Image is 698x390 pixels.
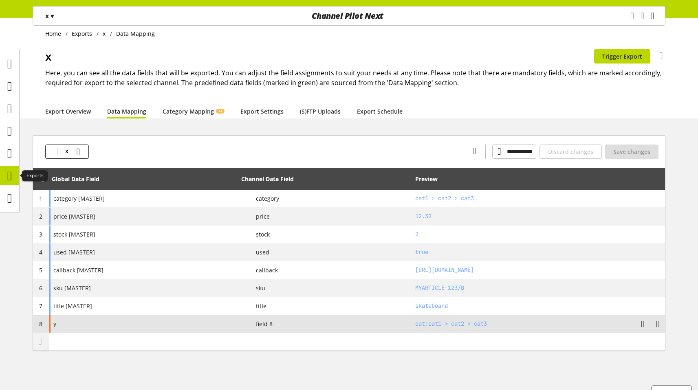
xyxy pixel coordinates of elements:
span: used [MASTER] [53,248,95,256]
a: (S)FTP Uploads [300,107,341,116]
span: stock [MASTER] [53,230,95,239]
p: x [45,11,54,21]
h2: MYARTICLE-123/B [415,284,662,292]
h1: x [45,48,594,65]
div: Preview [415,175,438,183]
span: 2 [39,213,42,220]
span: Discard changes [548,147,593,156]
span: field 8 [249,320,273,328]
h2: 2 [415,230,662,239]
span: 7 [39,302,42,310]
button: Save changes [605,145,658,159]
a: Export Settings [240,107,284,116]
div: Exports [22,170,48,182]
h2: cat1 > cat2 > cat3 [415,194,662,203]
span: Unlock to reorder rows [39,174,47,182]
span: sku [MASTER] [53,284,91,292]
a: Exports [68,29,97,38]
span: price [MASTER] [53,212,95,221]
div: Global Data Field [52,175,99,183]
span: price [249,212,270,221]
h2: skateboard [415,302,662,310]
span: Home [45,29,61,38]
span: y [53,320,56,328]
span: sku [249,284,265,292]
span: AI [218,109,222,114]
span: 6 [39,284,42,292]
span: category [MASTER] [53,194,105,203]
span: title [MASTER] [53,302,92,310]
span: Exports [72,29,92,38]
div: Channel Data Field [241,175,294,183]
h2: 12.32 [415,212,662,221]
button: Trigger Export [594,49,650,64]
a: Data Mapping [107,107,146,116]
span: Trigger Export [602,52,642,61]
span: category [249,194,279,203]
span: used [249,248,269,256]
a: Category MappingAI [163,107,224,116]
div: Unlock to reorder rows [36,174,47,184]
span: 1 [39,195,42,202]
span: x [65,147,68,156]
h2: true [415,248,662,256]
span: title [249,302,266,310]
span: 4 [39,248,42,256]
span: Save changes [613,147,650,156]
span: callback [MASTER] [53,266,103,274]
button: Discard changes [539,145,602,159]
nav: main navigation [33,6,665,26]
span: 5 [39,266,42,274]
span: 3 [39,230,42,238]
span: ▾ [51,11,54,20]
a: Home [45,29,66,38]
a: Export Overview [45,107,91,116]
h2: Here, you can see all the data fields that will be exported. You can adjust the field assignments... [45,68,665,88]
h2: cat:cat1 > cat2 > cat3 [415,320,632,328]
a: Export Schedule [357,107,403,116]
span: stock [249,230,270,239]
h2: https://your-endpoint.com/cp-jobs-callback [415,266,662,274]
span: callback [249,266,278,274]
button: x [45,145,89,159]
span: 8 [39,320,42,328]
